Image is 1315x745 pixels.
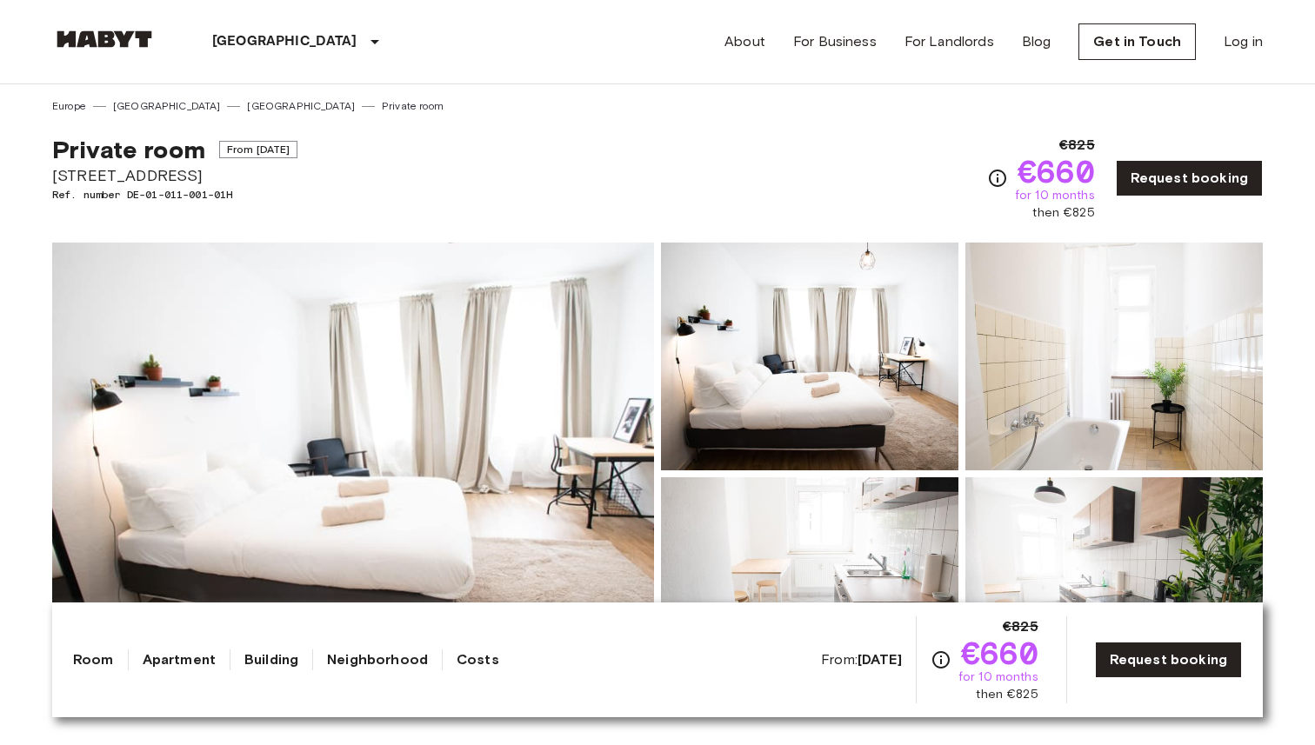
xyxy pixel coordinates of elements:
[661,477,958,705] img: Picture of unit DE-01-011-001-01H
[219,141,298,158] span: From [DATE]
[1015,187,1095,204] span: for 10 months
[52,187,297,203] span: Ref. number DE-01-011-001-01H
[931,649,951,670] svg: Check cost overview for full price breakdown. Please note that discounts apply to new joiners onl...
[724,31,765,52] a: About
[382,98,444,114] a: Private room
[143,649,216,670] a: Apartment
[858,651,902,668] b: [DATE]
[976,686,1038,703] span: then €825
[1116,160,1263,196] a: Request booking
[73,649,114,670] a: Room
[327,649,428,670] a: Neighborhood
[1078,23,1196,60] a: Get in Touch
[1224,31,1263,52] a: Log in
[793,31,877,52] a: For Business
[987,168,1008,189] svg: Check cost overview for full price breakdown. Please note that discounts apply to new joiners onl...
[247,98,355,114] a: [GEOGRAPHIC_DATA]
[457,649,499,670] a: Costs
[1095,642,1242,678] a: Request booking
[904,31,994,52] a: For Landlords
[1059,135,1095,156] span: €825
[113,98,221,114] a: [GEOGRAPHIC_DATA]
[1022,31,1051,52] a: Blog
[244,649,298,670] a: Building
[52,30,157,48] img: Habyt
[52,98,86,114] a: Europe
[212,31,357,52] p: [GEOGRAPHIC_DATA]
[958,669,1038,686] span: for 10 months
[1032,204,1094,222] span: then €825
[661,243,958,470] img: Picture of unit DE-01-011-001-01H
[961,637,1038,669] span: €660
[821,650,902,669] span: From:
[52,135,205,164] span: Private room
[1003,616,1038,637] span: €825
[965,243,1263,470] img: Picture of unit DE-01-011-001-01H
[52,164,297,187] span: [STREET_ADDRESS]
[965,477,1263,705] img: Picture of unit DE-01-011-001-01H
[1018,156,1095,187] span: €660
[52,243,654,705] img: Marketing picture of unit DE-01-011-001-01H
